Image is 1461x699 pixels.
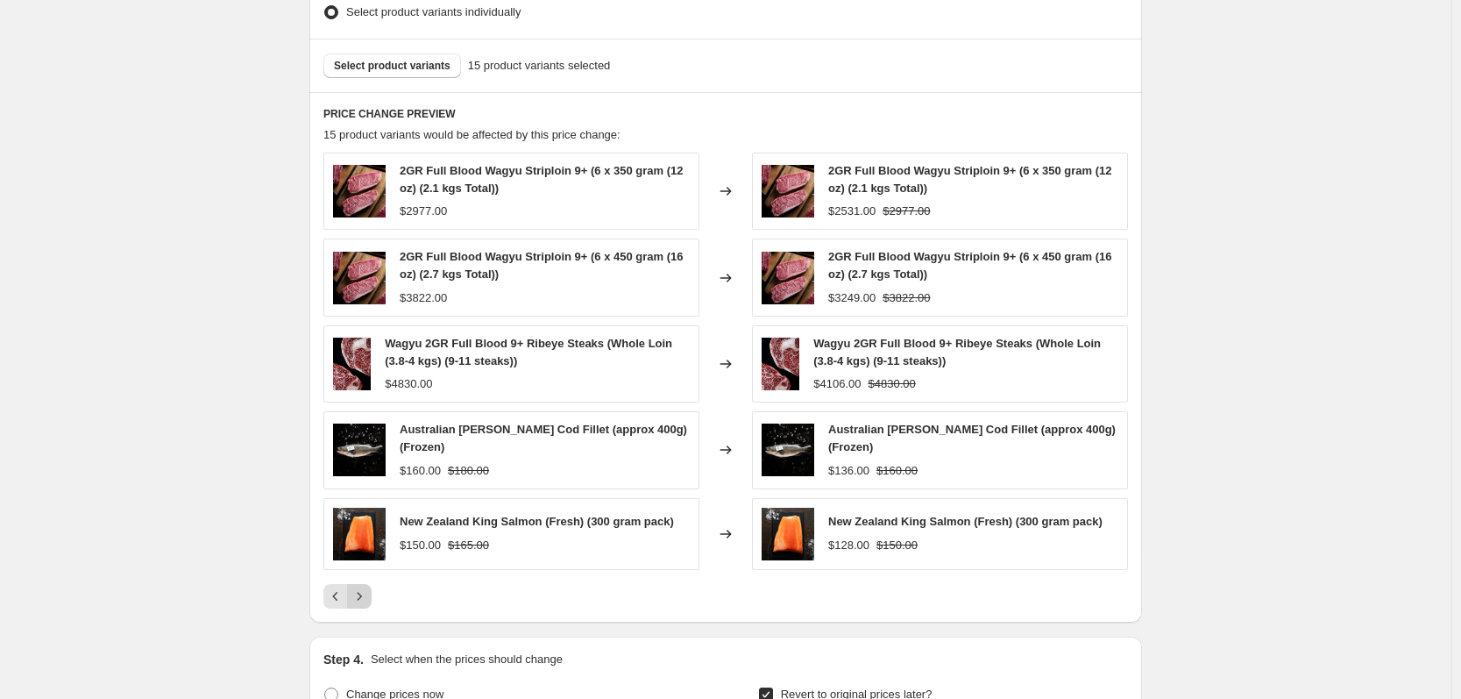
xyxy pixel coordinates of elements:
img: WAURE9_2_Small_c5ee6a88-ebd2-4547-b63c-2451a2ee7d89_80x.jpg [762,338,799,390]
div: $3249.00 [828,289,876,307]
img: YWAUST9_Square_Small_1ade9d15-2182-419f-9aae-85f2cdfaa9d4_80x.jpg [333,165,386,218]
span: New Zealand King Salmon (Fresh) (300 gram pack) [828,515,1103,528]
strike: $4830.00 [868,375,915,393]
span: Select product variants [334,59,450,73]
span: Select product variants individually [346,5,521,18]
nav: Pagination [323,584,372,609]
button: Select product variants [323,53,461,78]
h2: Step 4. [323,651,364,668]
span: 15 product variants would be affected by this price change: [323,128,621,141]
span: Wagyu 2GR Full Blood 9+ Ribeye Steaks (Whole Loin (3.8-4 kgs) (9-11 steaks)) [385,337,672,367]
span: Australian [PERSON_NAME] Cod Fillet (approx 400g) (Frozen) [828,423,1116,453]
div: $4830.00 [385,375,432,393]
strike: $150.00 [876,537,918,554]
button: Next [347,584,372,609]
span: 2GR Full Blood Wagyu Striploin 9+ (6 x 350 gram (12 oz) (2.1 kgs Total)) [828,164,1112,195]
div: $160.00 [400,462,441,480]
strike: $160.00 [876,462,918,480]
div: $4106.00 [813,375,861,393]
strike: $2977.00 [883,203,930,220]
div: $136.00 [828,462,869,480]
div: $2531.00 [828,203,876,220]
span: Wagyu 2GR Full Blood 9+ Ribeye Steaks (Whole Loin (3.8-4 kgs) (9-11 steaks)) [813,337,1101,367]
img: Fishonblackice_80x.jpg [333,424,386,476]
div: $128.00 [828,537,869,554]
div: $3822.00 [400,289,447,307]
span: 2GR Full Blood Wagyu Striploin 9+ (6 x 350 gram (12 oz) (2.1 kgs Total)) [400,164,684,195]
strike: $165.00 [448,537,489,554]
p: Select when the prices should change [371,651,563,668]
button: Previous [323,584,348,609]
span: Australian [PERSON_NAME] Cod Fillet (approx 400g) (Frozen) [400,423,687,453]
span: 15 product variants selected [468,57,611,75]
img: WAURE9_2_Small_c5ee6a88-ebd2-4547-b63c-2451a2ee7d89_80x.jpg [333,338,371,390]
span: 2GR Full Blood Wagyu Striploin 9+ (6 x 450 gram (16 oz) (2.7 kgs Total)) [400,250,684,281]
img: YWAUST9_Square_Small_1ade9d15-2182-419f-9aae-85f2cdfaa9d4_80x.jpg [333,252,386,304]
img: YSORAWL_80x.jpg [333,508,386,560]
div: $2977.00 [400,203,447,220]
img: YSORAWL_80x.jpg [762,508,814,560]
img: YWAUST9_Square_Small_1ade9d15-2182-419f-9aae-85f2cdfaa9d4_80x.jpg [762,252,814,304]
h6: PRICE CHANGE PREVIEW [323,107,1128,121]
div: $150.00 [400,537,441,554]
img: Fishonblackice_80x.jpg [762,424,814,476]
span: New Zealand King Salmon (Fresh) (300 gram pack) [400,515,674,528]
span: 2GR Full Blood Wagyu Striploin 9+ (6 x 450 gram (16 oz) (2.7 kgs Total)) [828,250,1112,281]
strike: $3822.00 [883,289,930,307]
img: YWAUST9_Square_Small_1ade9d15-2182-419f-9aae-85f2cdfaa9d4_80x.jpg [762,165,814,218]
strike: $180.00 [448,462,489,480]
